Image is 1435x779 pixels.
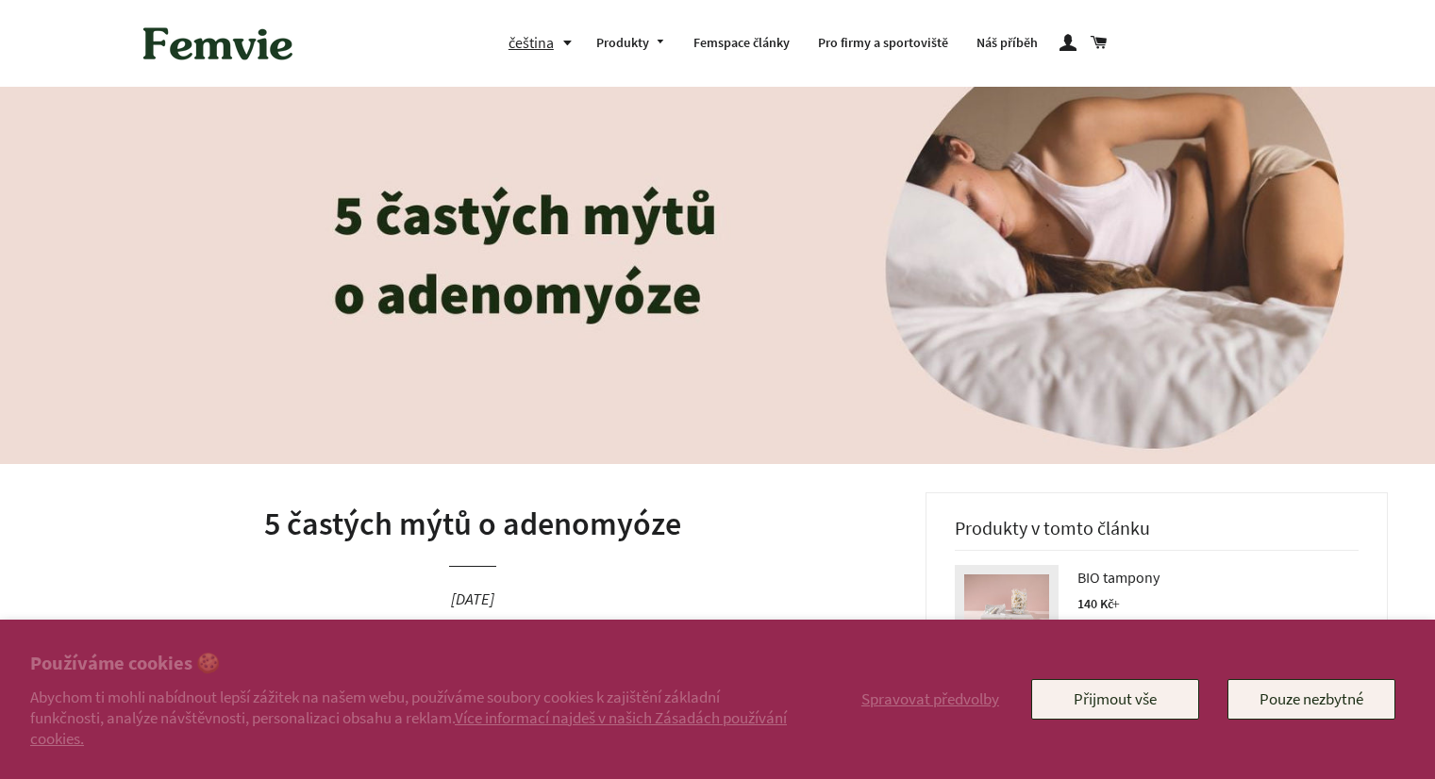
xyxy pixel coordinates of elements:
[30,707,787,749] a: Více informací najdeš v našich Zásadách používání cookies.
[1077,565,1160,589] span: BIO tampony
[1077,565,1359,616] a: BIO tampony 140 Kč
[804,19,962,68] a: Pro firmy a sportoviště
[1077,595,1120,612] span: 140 Kč
[962,19,1052,68] a: Náš příběh
[679,19,804,68] a: Femspace články
[30,650,789,677] h2: Používáme cookies 🍪
[858,679,1003,719] button: Spravovat předvolby
[582,19,680,68] a: Produkty
[509,30,582,56] button: čeština
[861,688,999,709] span: Spravovat předvolby
[47,502,897,547] h1: 5 častých mýtů o adenomyóze
[1227,679,1395,719] button: Pouze nezbytné
[1031,679,1199,719] button: Přijmout vše
[451,588,494,609] time: [DATE]
[133,14,303,73] img: Femvie
[30,687,789,749] p: Abychom ti mohli nabídnout lepší zážitek na našem webu, používáme soubory cookies k zajištění zák...
[955,517,1359,551] h3: Produkty v tomto článku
